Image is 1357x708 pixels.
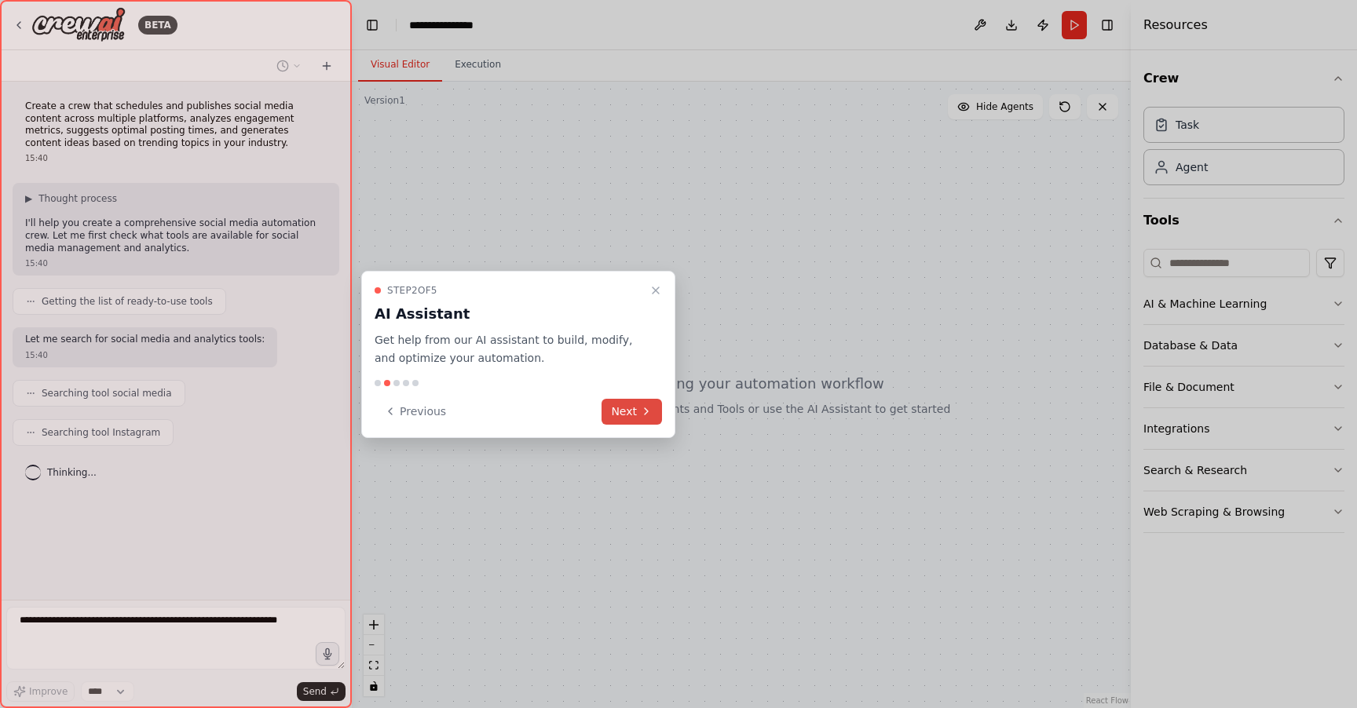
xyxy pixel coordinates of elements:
[602,399,662,425] button: Next
[375,399,455,425] button: Previous
[646,281,665,300] button: Close walkthrough
[375,331,643,367] p: Get help from our AI assistant to build, modify, and optimize your automation.
[387,284,437,297] span: Step 2 of 5
[361,14,383,36] button: Hide left sidebar
[375,303,643,325] h3: AI Assistant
